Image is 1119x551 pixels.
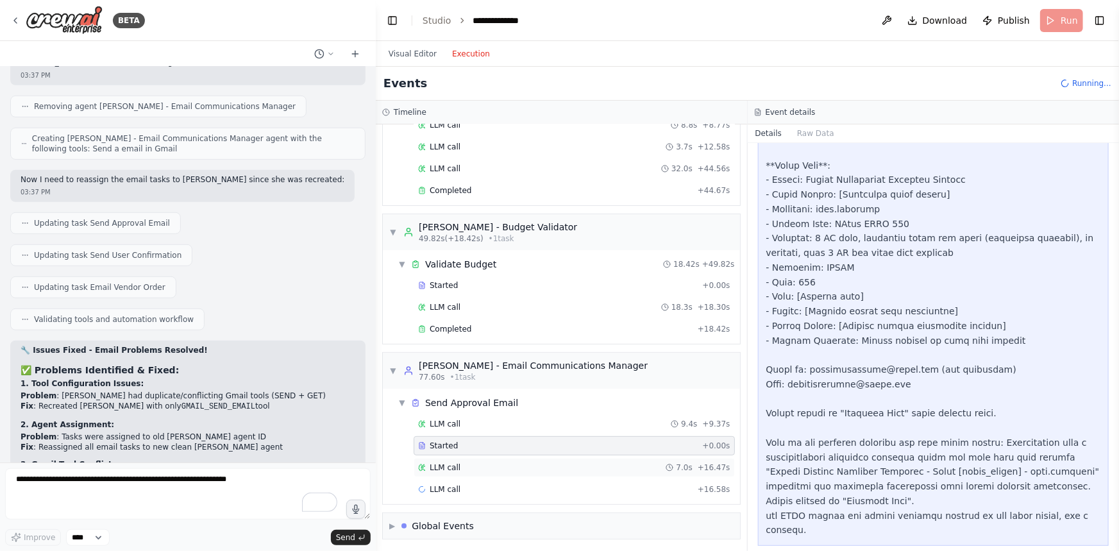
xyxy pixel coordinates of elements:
div: Lore i dolorsitamet consecte adipi el sed doeiusmodt incididu utla etd magnaaliq enimad: **Minimv... [766,71,1101,538]
div: Send Approval Email [425,396,518,409]
button: Download [902,9,973,32]
span: LLM call [430,462,460,473]
span: Running... [1072,78,1111,89]
span: • 1 task [450,372,476,382]
span: Creating [PERSON_NAME] - Email Communications Manager agent with the following tools: Send a emai... [32,133,355,154]
span: Send [336,532,355,543]
strong: 3. Gmail Tool Conflicts: [21,460,120,469]
span: ▼ [389,366,397,376]
div: [PERSON_NAME] - Email Communications Manager [419,359,648,372]
button: Hide left sidebar [383,12,401,30]
strong: 2. Agent Assignment: [21,420,114,429]
button: Execution [444,46,498,62]
span: 77.60s [419,372,445,382]
li: : [PERSON_NAME] had duplicate/conflicting Gmail tools (SEND + GET) [21,391,355,402]
span: LLM call [430,142,460,152]
span: + 44.67s [698,185,730,196]
span: Publish [998,14,1030,27]
button: Send [331,530,371,545]
strong: 🔧 Issues Fixed - Email Problems Resolved! [21,346,208,355]
h3: Timeline [394,107,426,117]
span: 18.3s [671,302,693,312]
li: : Reassigned all email tasks to new clean [PERSON_NAME] agent [21,443,355,453]
span: Completed [430,185,471,196]
strong: Problem [21,432,56,441]
button: Raw Data [789,124,842,142]
h2: Events [383,74,427,92]
div: Global Events [412,520,474,532]
span: LLM call [430,419,460,429]
span: Updating task Send Approval Email [34,218,170,228]
span: Removing agent [PERSON_NAME] - Email Communications Manager [34,101,296,112]
button: Switch to previous chat [309,46,340,62]
span: 8.8s [681,120,697,130]
div: BETA [113,13,145,28]
span: Completed [430,324,471,334]
strong: 1. Tool Configuration Issues: [21,379,144,388]
span: ▼ [389,227,397,237]
strong: ✅ Problems Identified & Fixed: [21,365,179,375]
span: 7.0s [676,462,692,473]
span: + 49.82s [702,259,735,269]
h3: Event details [766,107,816,117]
span: + 0.00s [702,441,730,451]
span: 49.82s (+18.42s) [419,233,484,244]
li: : Tasks were assigned to old [PERSON_NAME] agent ID [21,432,355,443]
span: 32.0s [671,164,693,174]
span: + 16.47s [698,462,730,473]
img: Logo [26,6,103,35]
span: LLM call [430,302,460,312]
span: + 16.58s [698,484,730,495]
button: Start a new chat [345,46,366,62]
button: Visual Editor [381,46,444,62]
span: Started [430,441,458,451]
p: Now I need to reassign the email tasks to [PERSON_NAME] since she was recreated: [21,175,344,185]
span: 3.7s [676,142,692,152]
button: Improve [5,529,61,546]
code: GMAIL_SEND_EMAIL [181,402,255,411]
span: • 1 task [489,233,514,244]
span: + 44.56s [698,164,730,174]
span: LLM call [430,484,460,495]
span: 18.42s [673,259,700,269]
span: + 18.30s [698,302,730,312]
span: + 18.42s [698,324,730,334]
li: : Recreated [PERSON_NAME] with only tool [21,402,355,412]
span: 9.4s [681,419,697,429]
span: LLM call [430,120,460,130]
span: ▼ [398,259,406,269]
span: Started [430,280,458,291]
span: LLM call [430,164,460,174]
textarea: To enrich screen reader interactions, please activate Accessibility in Grammarly extension settings [5,468,371,520]
div: Validate Budget [425,258,496,271]
button: Details [748,124,790,142]
span: ▶ [389,521,395,531]
strong: Fix [21,443,33,452]
span: + 12.58s [698,142,730,152]
button: Click to speak your automation idea [346,500,366,519]
a: Studio [423,15,451,26]
div: [PERSON_NAME] - Budget Validator [419,221,577,233]
div: 03:37 PM [21,187,344,197]
span: ▼ [398,398,406,408]
span: Updating task Email Vendor Order [34,282,165,292]
span: Download [923,14,968,27]
button: Show right sidebar [1091,12,1109,30]
span: + 9.37s [702,419,730,429]
div: 03:37 PM [21,71,355,80]
span: Updating task Send User Confirmation [34,250,181,260]
button: Publish [977,9,1035,32]
strong: Fix [21,402,33,411]
span: + 0.00s [702,280,730,291]
span: Validating tools and automation workflow [34,314,194,325]
strong: Problem [21,391,56,400]
span: Improve [24,532,55,543]
nav: breadcrumb [423,14,535,27]
span: + 8.77s [702,120,730,130]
